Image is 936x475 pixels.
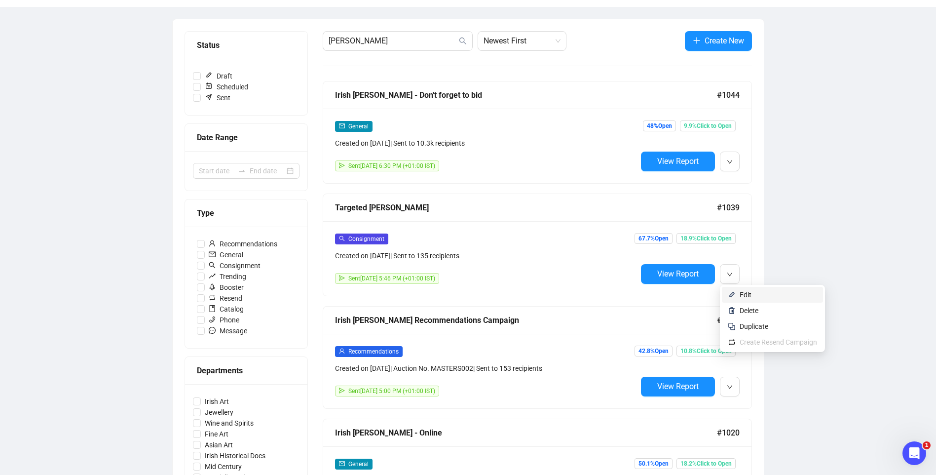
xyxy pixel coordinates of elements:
button: View Report [641,377,715,396]
div: Departments [197,364,296,377]
input: End date [250,165,285,176]
span: Delete [740,307,758,315]
span: Catalog [205,304,248,315]
span: #1022 [717,314,740,326]
span: Create New [705,35,744,47]
span: retweet [209,294,216,301]
span: Recommendations [205,238,281,249]
iframe: Intercom live chat [902,441,926,465]
span: Scheduled [201,81,252,92]
span: Wine and Spirits [201,418,258,429]
span: swap-right [238,167,246,175]
span: Sent [DATE] 6:30 PM (+01:00 IST) [348,162,435,169]
img: svg+xml;base64,PHN2ZyB4bWxucz0iaHR0cDovL3d3dy53My5vcmcvMjAwMC9zdmciIHdpZHRoPSIyNCIgaGVpZ2h0PSIyNC... [728,322,736,330]
div: Targeted [PERSON_NAME] [335,201,717,214]
span: mail [339,461,345,467]
div: Irish [PERSON_NAME] - Don't forget to bid [335,89,717,101]
span: Trending [205,271,250,282]
span: down [727,159,733,165]
span: search [339,236,345,241]
span: Draft [201,71,236,81]
img: retweet.svg [728,338,736,346]
span: search [209,262,216,269]
span: Jewellery [201,407,237,418]
span: General [348,461,369,468]
img: svg+xml;base64,PHN2ZyB4bWxucz0iaHR0cDovL3d3dy53My5vcmcvMjAwMC9zdmciIHhtbG5zOnhsaW5rPSJodHRwOi8vd3... [728,291,736,299]
div: Irish [PERSON_NAME] - Online [335,427,717,439]
span: 50.1% Open [635,458,673,469]
button: View Report [641,152,715,171]
span: mail [339,123,345,129]
button: Create New [685,31,752,51]
a: Irish [PERSON_NAME] - Don't forget to bid#1044mailGeneralCreated on [DATE]| Sent to 10.3k recipie... [323,81,752,184]
span: send [339,162,345,168]
input: Search Campaign... [329,35,457,47]
input: Start date [199,165,234,176]
span: General [348,123,369,130]
span: View Report [657,157,699,166]
span: mail [209,251,216,258]
span: Message [205,325,251,336]
span: 67.7% Open [635,233,673,244]
div: Created on [DATE] | Sent to 135 recipients [335,250,637,261]
span: Consignment [205,260,264,271]
span: General [205,249,247,260]
span: Resend [205,293,246,304]
div: Created on [DATE] | Sent to 10.3k recipients [335,138,637,149]
span: rise [209,273,216,279]
span: 18.2% Click to Open [676,458,736,469]
span: Sent [DATE] 5:46 PM (+01:00 IST) [348,275,435,282]
div: Created on [DATE] | Auction No. MASTERS002 | Sent to 153 recipients [335,363,637,374]
span: 1 [923,441,931,449]
span: #1044 [717,89,740,101]
span: user [339,348,345,354]
span: down [727,384,733,390]
span: 42.8% Open [635,346,673,356]
img: svg+xml;base64,PHN2ZyB4bWxucz0iaHR0cDovL3d3dy53My5vcmcvMjAwMC9zdmciIHhtbG5zOnhsaW5rPSJodHRwOi8vd3... [728,307,736,315]
div: Date Range [197,131,296,144]
span: Recommendations [348,348,399,355]
span: Create Resend Campaign [740,338,817,346]
span: View Report [657,269,699,278]
span: book [209,305,216,312]
span: Newest First [484,32,561,50]
div: Type [197,207,296,219]
span: plus [693,37,701,44]
span: down [727,272,733,277]
span: Sent [201,92,234,103]
span: Mid Century [201,461,246,472]
span: Consignment [348,236,384,242]
span: Irish Art [201,396,233,407]
span: Booster [205,282,248,293]
span: send [339,388,345,394]
span: 48% Open [643,120,676,131]
span: send [339,275,345,281]
span: to [238,167,246,175]
span: 10.8% Click to Open [676,346,736,356]
span: Asian Art [201,439,237,450]
span: Phone [205,315,243,325]
span: #1020 [717,427,740,439]
span: Sent [DATE] 5:00 PM (+01:00 IST) [348,388,435,395]
span: phone [209,316,216,323]
a: Irish [PERSON_NAME] Recommendations Campaign#1022userRecommendationsCreated on [DATE]| Auction No... [323,306,752,409]
span: 9.9% Click to Open [680,120,736,131]
span: rocket [209,283,216,290]
button: View Report [641,264,715,284]
span: message [209,327,216,334]
span: user [209,240,216,247]
a: Targeted [PERSON_NAME]#1039searchConsignmentCreated on [DATE]| Sent to 135 recipientssendSent[DAT... [323,194,752,296]
div: Irish [PERSON_NAME] Recommendations Campaign [335,314,717,326]
div: Status [197,39,296,51]
span: View Report [657,382,699,391]
span: Duplicate [740,322,768,330]
span: Fine Art [201,429,232,439]
span: Irish Historical Docs [201,450,269,461]
span: 18.9% Click to Open [676,233,736,244]
span: search [459,37,467,45]
span: Edit [740,291,751,299]
span: #1039 [717,201,740,214]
